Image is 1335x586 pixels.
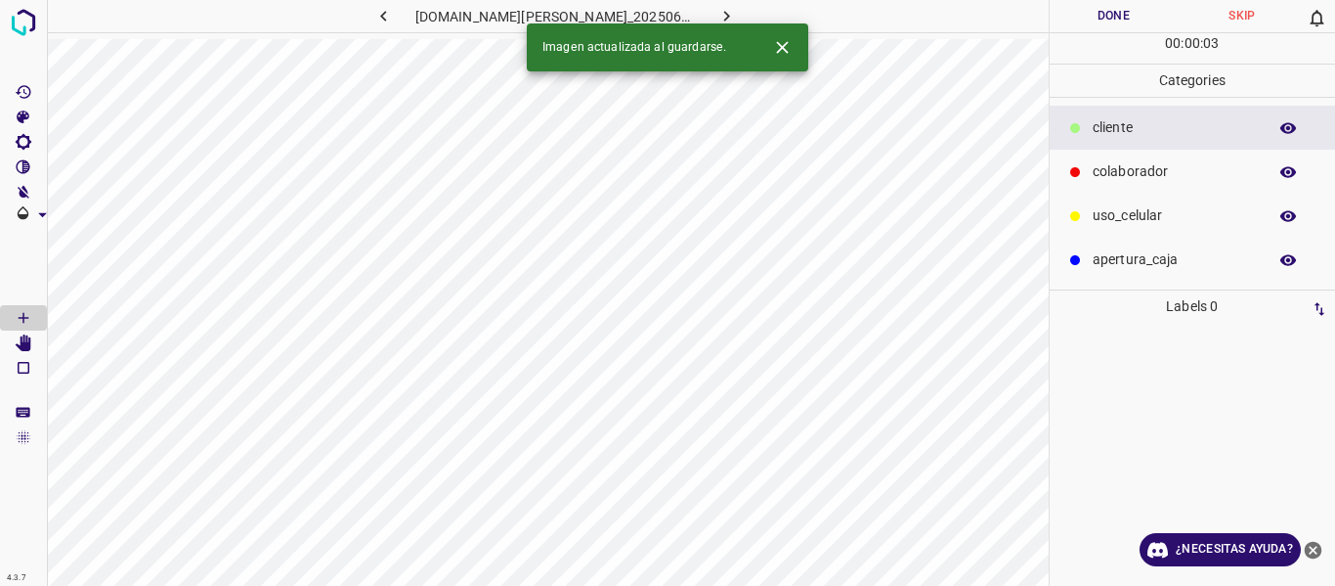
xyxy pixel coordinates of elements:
[415,5,696,32] h6: [DOMAIN_NAME][PERSON_NAME]_20250626_093915_000003990.jpg
[1055,291,1330,323] p: Labels 0
[1093,205,1257,226] p: uso_celular
[1203,33,1219,54] p: 03
[1093,161,1257,182] p: colaborador
[2,570,31,586] div: 4.3.7
[1140,533,1301,566] a: ¿Necesitas ayuda?
[1176,542,1293,556] font: ¿Necesitas ayuda?
[1301,533,1325,566] button: ayuda cercana
[6,5,41,40] img: logo
[764,29,800,66] button: Cerca
[1093,117,1257,138] p: cliente
[1165,33,1219,64] div: : :
[542,40,726,54] font: Imagen actualizada al guardarse.
[1165,33,1181,54] p: 00
[1093,249,1257,270] p: apertura_caja
[1184,33,1200,54] p: 00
